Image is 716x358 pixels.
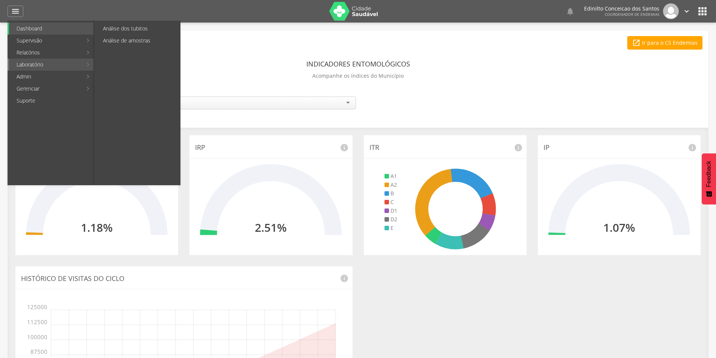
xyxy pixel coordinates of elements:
i: info [340,143,349,152]
a: Dashboard [9,23,94,35]
i: info [514,143,523,152]
i:  [632,39,640,47]
span: Coordenador de Endemias [605,12,659,17]
li: A2 [384,181,397,189]
p: IP [543,143,695,153]
li: D2 [384,216,397,223]
li: C [384,198,397,206]
i: info [340,274,349,283]
i: info [688,143,697,152]
li: A1 [384,172,397,180]
header: Indicadores Entomológicos [306,57,410,71]
span: Feedback [705,161,712,187]
a: Suporte [9,95,94,107]
button: Feedback - Mostrar pesquisa [702,153,716,204]
i:  [683,7,691,15]
a:  [8,6,23,17]
li: B [384,190,397,197]
a: Laboratório [9,59,82,71]
p: Edinilto Conceicao dos Santos [584,6,659,11]
h2: 1.07% [603,221,635,234]
a:  [683,3,691,19]
a: Relatórios [9,47,82,59]
span: 112500 [36,310,47,325]
li: D1 [384,207,397,214]
h2: 1.18% [81,221,113,234]
p: IRP [195,143,347,153]
p: Acompanhe os índices do Município [312,71,404,81]
p: Histórico de Visitas do Ciclo [21,274,347,284]
i:  [11,7,20,16]
li: E [384,224,397,232]
a:  [566,3,575,19]
a: Ir para o CS Endemias [627,36,702,50]
span: 125000 [36,299,47,310]
i:  [566,7,575,16]
a: Supervisão [9,35,82,47]
span: 100000 [36,325,47,340]
h2: 2.51% [255,221,287,234]
span: 87500 [36,340,47,355]
p: ITR [369,143,521,153]
a: Gerenciar [9,83,82,95]
i:  [696,5,708,17]
a: Admin [9,71,82,83]
a: Análise de amostras [95,35,180,47]
a: Análise dos tubitos [95,23,180,35]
